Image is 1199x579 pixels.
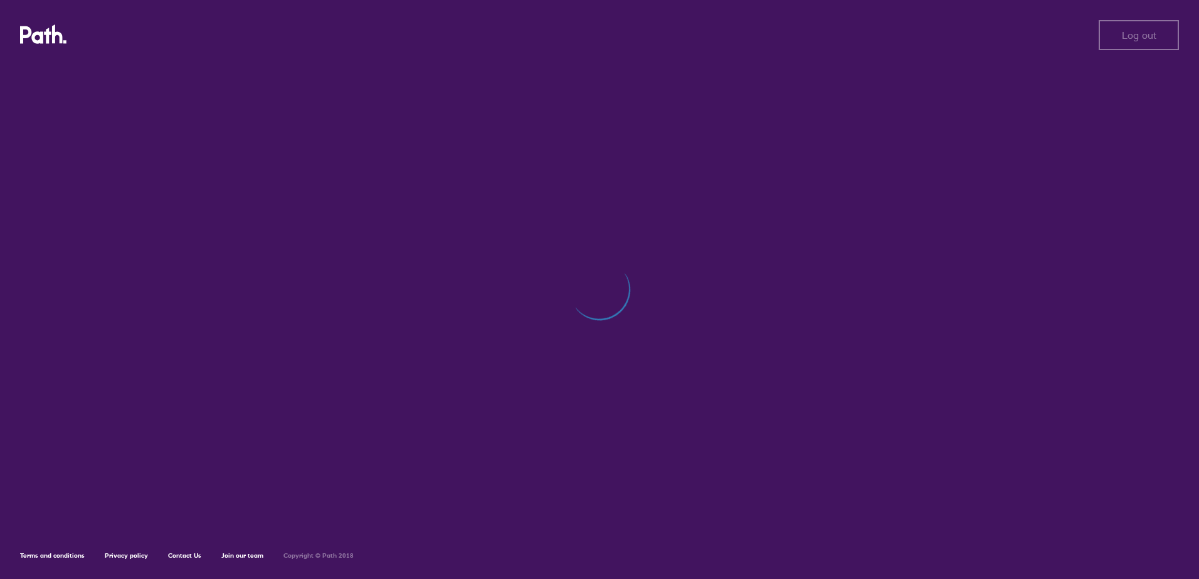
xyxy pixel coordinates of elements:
[1099,20,1179,50] button: Log out
[105,551,148,560] a: Privacy policy
[1122,29,1156,41] span: Log out
[20,551,85,560] a: Terms and conditions
[221,551,263,560] a: Join our team
[168,551,201,560] a: Contact Us
[283,552,354,560] h6: Copyright © Path 2018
